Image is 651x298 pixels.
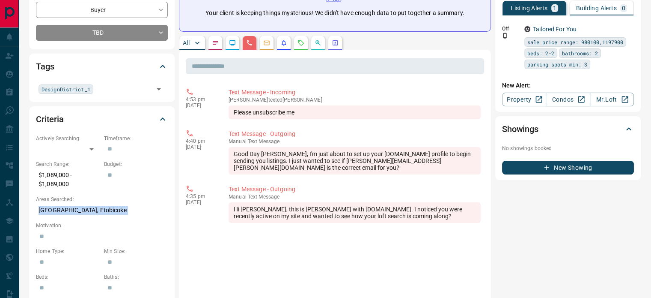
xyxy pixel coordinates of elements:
p: Areas Searched: [36,196,168,203]
p: Off [502,25,519,33]
div: TBD [36,25,168,41]
span: parking spots min: 3 [527,60,587,69]
p: Min Size: [104,247,168,255]
div: Good Day [PERSON_NAME], I'm just about to set up your [DOMAIN_NAME] profile to begin sending you ... [229,147,481,175]
h2: Tags [36,60,54,73]
p: Text Message - Outgoing [229,185,481,194]
p: All [183,40,190,46]
svg: Agent Actions [332,39,339,46]
p: Baths: [104,273,168,281]
a: Condos [546,93,590,106]
p: 0 [622,5,625,11]
p: Text Message [229,194,481,200]
p: [DATE] [186,144,216,150]
p: 4:40 pm [186,138,216,144]
svg: Push Notification Only [502,33,508,39]
span: DesignDistrict_1 [42,85,90,93]
a: Mr.Loft [590,93,634,106]
p: 4:53 pm [186,96,216,102]
div: Hi [PERSON_NAME], this is [PERSON_NAME] with [DOMAIN_NAME]. I noticed you were recently active on... [229,202,481,223]
p: Your client is keeping things mysterious! We didn't have enough data to put together a summary. [205,9,464,18]
span: bathrooms: 2 [562,49,598,57]
span: beds: 2-2 [527,49,554,57]
a: Tailored For You [533,26,577,33]
svg: Calls [246,39,253,46]
p: Text Message - Outgoing [229,129,481,138]
p: 4:35 pm [186,193,216,199]
p: Text Message [229,138,481,144]
div: mrloft.ca [524,26,530,32]
p: Home Type: [36,247,100,255]
button: New Showing [502,161,634,175]
span: sale price range: 980100,1197900 [527,38,623,46]
p: Listing Alerts [511,5,548,11]
p: [DATE] [186,102,216,108]
p: [GEOGRAPHIC_DATA], Etobicoke [36,203,168,217]
div: Criteria [36,109,168,129]
p: Search Range: [36,160,100,168]
svg: Opportunities [315,39,321,46]
p: [PERSON_NAME] texted [PERSON_NAME] [229,97,481,103]
p: Motivation: [36,222,168,229]
div: Tags [36,56,168,77]
p: Building Alerts [576,5,617,11]
p: 1 [553,5,556,11]
p: Timeframe: [104,135,168,142]
svg: Notes [212,39,219,46]
span: manual [229,138,247,144]
div: Buyer [36,2,168,18]
p: $1,089,000 - $1,089,000 [36,168,100,191]
span: manual [229,194,247,200]
svg: Requests [297,39,304,46]
p: [DATE] [186,199,216,205]
div: Please unsubscribe me [229,105,481,119]
svg: Listing Alerts [280,39,287,46]
button: Open [153,83,165,95]
a: Property [502,93,546,106]
div: Showings [502,119,634,139]
p: Beds: [36,273,100,281]
p: Budget: [104,160,168,168]
h2: Showings [502,122,538,136]
p: New Alert: [502,81,634,90]
svg: Emails [263,39,270,46]
svg: Lead Browsing Activity [229,39,236,46]
h2: Criteria [36,112,64,126]
p: No showings booked [502,144,634,152]
p: Text Message - Incoming [229,88,481,97]
p: Actively Searching: [36,135,100,142]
